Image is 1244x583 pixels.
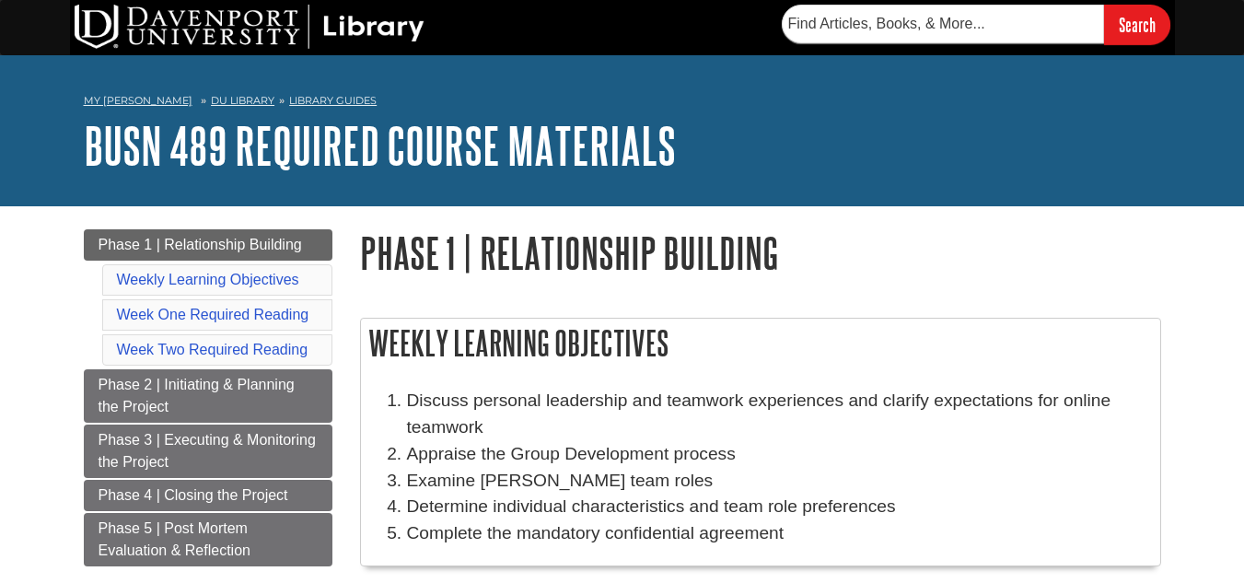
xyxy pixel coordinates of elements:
img: DU Library [75,5,424,49]
nav: breadcrumb [84,88,1161,118]
a: Phase 1 | Relationship Building [84,229,332,261]
a: DU Library [211,94,274,107]
span: Phase 3 | Executing & Monitoring the Project [99,432,316,470]
a: Phase 4 | Closing the Project [84,480,332,511]
input: Find Articles, Books, & More... [782,5,1104,43]
a: Phase 3 | Executing & Monitoring the Project [84,425,332,478]
span: Phase 4 | Closing the Project [99,487,288,503]
form: Searches DU Library's articles, books, and more [782,5,1170,44]
h1: Phase 1 | Relationship Building [360,229,1161,276]
a: My [PERSON_NAME] [84,93,192,109]
input: Search [1104,5,1170,44]
div: Guide Page Menu [84,229,332,566]
a: Week One Required Reading [117,307,309,322]
li: Appraise the Group Development process [407,441,1151,468]
a: Library Guides [289,94,377,107]
p: Complete the mandatory confidential agreement [407,520,1151,547]
a: Weekly Learning Objectives [117,272,299,287]
span: Phase 5 | Post Mortem Evaluation & Reflection [99,520,250,558]
h2: Weekly Learning Objectives [361,319,1160,367]
a: Week Two Required Reading [117,342,308,357]
li: Determine individual characteristics and team role preferences [407,494,1151,520]
li: Examine [PERSON_NAME] team roles [407,468,1151,495]
a: Phase 2 | Initiating & Planning the Project [84,369,332,423]
a: Phase 5 | Post Mortem Evaluation & Reflection [84,513,332,566]
li: Discuss personal leadership and teamwork experiences and clarify expectations for online teamwork [407,388,1151,441]
span: Phase 2 | Initiating & Planning the Project [99,377,295,414]
a: BUSN 489 Required Course Materials [84,117,676,174]
span: Phase 1 | Relationship Building [99,237,302,252]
